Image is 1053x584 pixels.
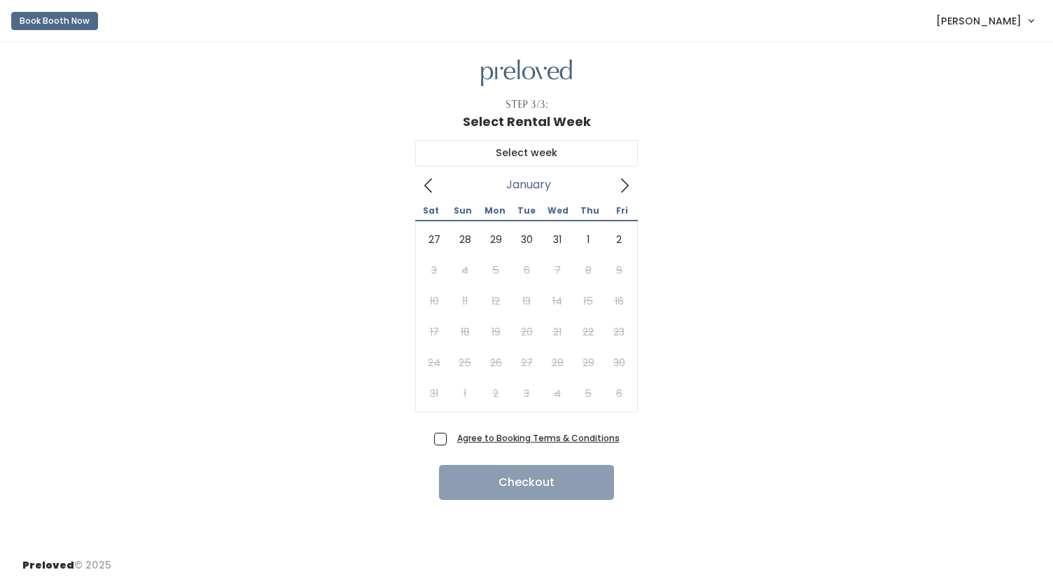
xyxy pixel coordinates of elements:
[511,224,542,255] span: December 30, 2025
[606,207,638,215] span: Fri
[543,207,574,215] span: Wed
[542,224,573,255] span: December 31, 2025
[447,207,478,215] span: Sun
[481,60,572,87] img: preloved logo
[22,547,111,573] div: © 2025
[449,224,480,255] span: December 28, 2025
[604,224,634,255] span: January 2, 2026
[510,207,542,215] span: Tue
[505,97,548,112] div: Step 3/3:
[22,558,74,572] span: Preloved
[415,207,447,215] span: Sat
[936,13,1021,29] span: [PERSON_NAME]
[480,224,511,255] span: December 29, 2025
[463,115,591,129] h1: Select Rental Week
[11,12,98,30] button: Book Booth Now
[439,465,614,500] button: Checkout
[479,207,510,215] span: Mon
[573,224,604,255] span: January 1, 2026
[457,432,620,444] a: Agree to Booking Terms & Conditions
[922,6,1047,36] a: [PERSON_NAME]
[574,207,606,215] span: Thu
[506,182,551,188] span: January
[415,140,638,167] input: Select week
[419,224,449,255] span: December 27, 2025
[11,6,98,36] a: Book Booth Now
